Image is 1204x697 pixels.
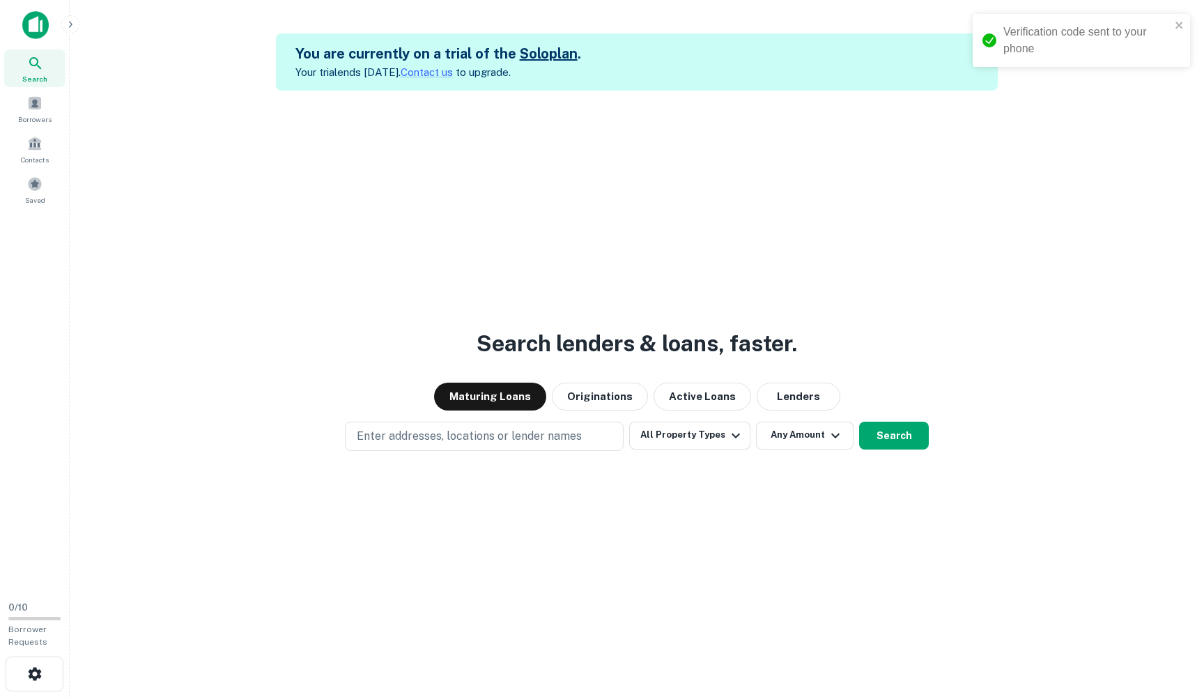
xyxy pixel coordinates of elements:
[4,130,65,168] a: Contacts
[4,171,65,208] a: Saved
[629,422,750,450] button: All Property Types
[1134,585,1204,652] iframe: Chat Widget
[859,422,929,450] button: Search
[1175,20,1184,33] button: close
[295,64,581,81] p: Your trial ends [DATE]. to upgrade.
[477,327,797,360] h3: Search lenders & loans, faster.
[295,43,581,64] h5: You are currently on a trial of the .
[25,194,45,206] span: Saved
[22,73,47,84] span: Search
[757,383,840,411] button: Lenders
[22,11,49,39] img: capitalize-icon.png
[434,383,546,411] button: Maturing Loans
[357,428,582,445] p: Enter addresses, locations or lender names
[345,422,624,451] button: Enter addresses, locations or lender names
[552,383,648,411] button: Originations
[654,383,751,411] button: Active Loans
[756,422,854,450] button: Any Amount
[4,49,65,87] a: Search
[8,602,28,613] span: 0 / 10
[401,66,453,78] a: Contact us
[21,154,49,165] span: Contacts
[8,625,47,647] span: Borrower Requests
[4,90,65,128] a: Borrowers
[520,45,578,62] a: Soloplan
[1003,24,1171,57] div: Verification code sent to your phone
[18,114,52,125] span: Borrowers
